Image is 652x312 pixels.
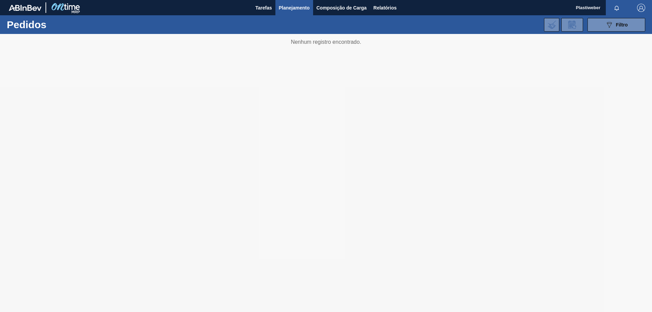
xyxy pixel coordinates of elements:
span: Planejamento [279,4,310,12]
div: Solicitação de Revisão de Pedidos [561,18,583,32]
img: Logout [637,4,645,12]
button: Filtro [587,18,645,32]
img: TNhmsLtSVTkK8tSr43FrP2fwEKptu5GPRR3wAAAABJRU5ErkJggg== [9,5,41,11]
div: Importar Negociações dos Pedidos [544,18,559,32]
span: Filtro [616,22,628,27]
span: Relatórios [374,4,397,12]
span: Composição de Carga [316,4,367,12]
span: Tarefas [255,4,272,12]
h1: Pedidos [7,21,108,29]
button: Notificações [606,3,628,13]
